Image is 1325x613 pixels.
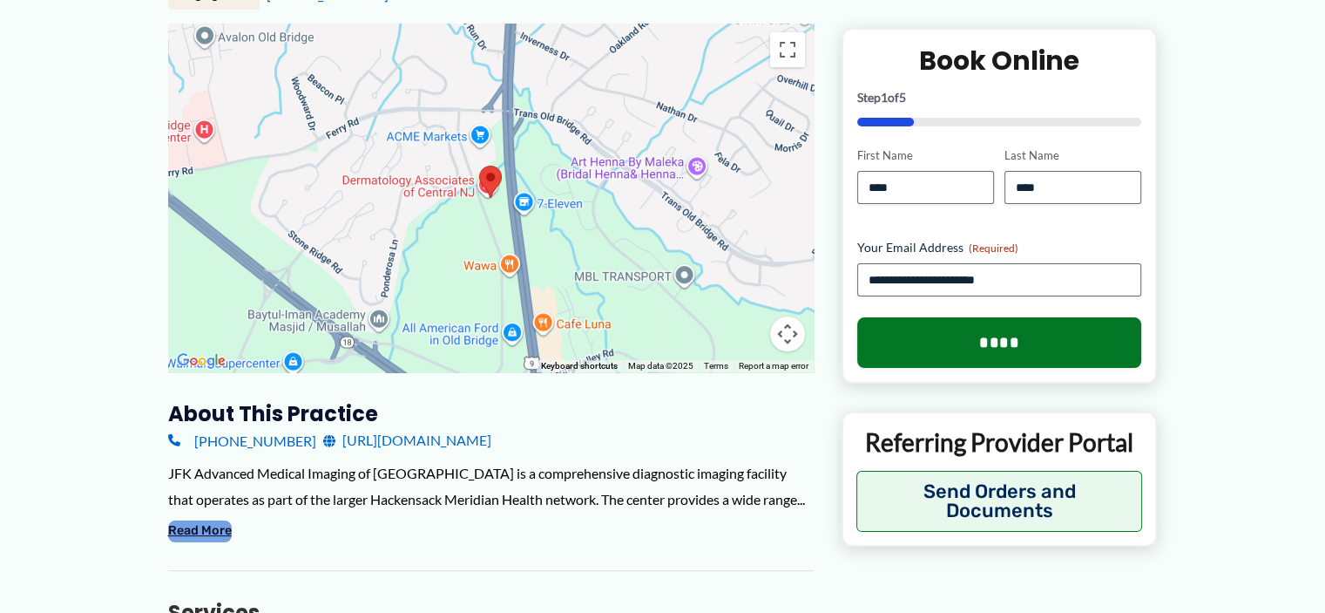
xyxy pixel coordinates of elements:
a: Terms (opens in new tab) [704,361,728,371]
button: Send Orders and Documents [856,471,1143,532]
a: Report a map error [739,361,808,371]
span: Map data ©2025 [628,361,693,371]
span: 5 [899,90,906,105]
button: Map camera controls [770,317,805,351]
a: [URL][DOMAIN_NAME] [323,427,491,453]
button: Keyboard shortcuts [541,360,618,372]
label: Your Email Address [857,239,1142,256]
span: 1 [881,90,888,105]
a: Open this area in Google Maps (opens a new window) [172,350,230,372]
button: Read More [168,521,232,541]
div: JFK Advanced Medical Imaging of [GEOGRAPHIC_DATA] is a comprehensive diagnostic imaging facility ... [168,460,814,512]
a: [PHONE_NUMBER] [168,427,316,453]
label: First Name [857,147,994,164]
label: Last Name [1004,147,1141,164]
h2: Book Online [857,44,1142,78]
h3: About this practice [168,400,814,427]
span: (Required) [969,242,1018,255]
p: Step of [857,92,1142,104]
button: Toggle fullscreen view [770,32,805,67]
p: Referring Provider Portal [856,426,1143,458]
img: Google [172,350,230,372]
